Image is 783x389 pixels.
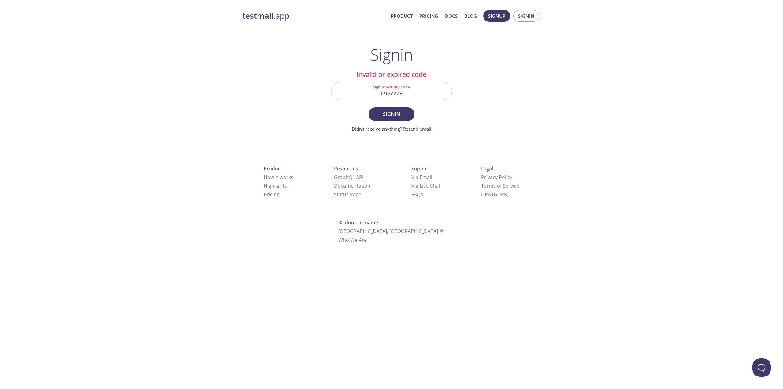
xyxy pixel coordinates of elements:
span: Signin [375,110,408,118]
a: Documentation [334,182,370,189]
a: Terms of Service [481,182,519,189]
a: Blog [464,12,477,20]
a: Via Live Chat [411,182,440,189]
span: Signin [518,12,534,20]
button: Signin [513,10,539,22]
span: [GEOGRAPHIC_DATA], [GEOGRAPHIC_DATA] [338,228,445,234]
button: Signup [483,10,510,22]
a: Via Email [411,174,432,181]
a: Product [391,12,413,20]
span: Legal [481,165,493,172]
a: Pricing [419,12,438,20]
a: Privacy Policy [481,174,512,181]
a: Who We Are [338,237,367,243]
a: Docs [445,12,458,20]
a: DPA (GDPR) [481,191,509,198]
a: Highlights [264,182,287,189]
a: Pricing [264,191,280,198]
a: FAQ [411,191,423,198]
span: Resources [334,165,358,172]
a: Didn't receive anything? Resend email [352,126,431,132]
span: Signup [488,12,505,20]
a: GraphQL API [334,174,363,181]
h2: Invalid or expired code [331,69,452,80]
iframe: Help Scout Beacon - Open [752,358,771,377]
a: How it works [264,174,293,181]
strong: testmail [242,10,273,21]
button: Signin [369,107,414,121]
span: © [DOMAIN_NAME] [338,219,380,226]
span: s [421,191,423,198]
a: Status Page [334,191,361,198]
a: testmail.app [242,11,386,21]
span: Product [264,165,282,172]
span: Support [411,165,430,172]
h1: Signin [370,45,413,64]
